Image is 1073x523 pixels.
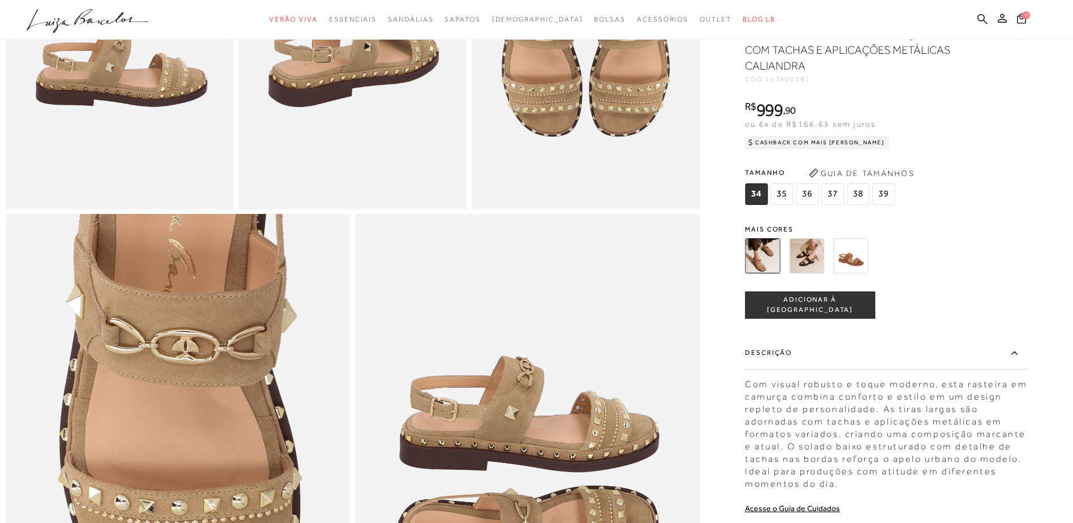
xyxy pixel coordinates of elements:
span: [DEMOGRAPHIC_DATA] [492,15,583,23]
img: SANDÁLIA RASTEIRA EM CAMURÇA CARAMELO COM TACHAS E APLICAÇÕES METÁLICAS CALIANDRA [833,238,868,273]
a: Acesse o Guia de Cuidados [745,504,840,513]
a: noSubCategoriesText [492,9,583,30]
button: Guia de Tamanhos [805,164,918,182]
span: 137900281 [765,75,811,83]
span: 0 [1022,11,1030,19]
label: Descrição [745,337,1028,370]
img: SANDÁLIA RASTEIRA EM CAMURÇA CAFÉ COM TACHAS E APLICAÇÕES METÁLICAS CALIANDRA [789,238,824,273]
span: Tamanho [745,164,898,181]
span: 90 [785,104,796,116]
span: Sapatos [445,15,480,23]
a: categoryNavScreenReaderText [269,9,318,30]
div: Com visual robusto e toque moderno, esta rasteira em camurça combina conforto e estilo em um desi... [745,372,1028,490]
span: Verão Viva [269,15,318,23]
span: Bolsas [594,15,626,23]
a: BLOG LB [743,9,775,30]
a: categoryNavScreenReaderText [700,9,731,30]
a: categoryNavScreenReaderText [445,9,480,30]
button: ADICIONAR À [GEOGRAPHIC_DATA] [745,291,875,319]
span: 38 [847,183,869,205]
span: 999 [756,100,783,120]
i: , [783,105,796,115]
span: Outlet [700,15,731,23]
a: categoryNavScreenReaderText [637,9,688,30]
div: CÓD: [745,76,971,83]
span: 34 [745,183,768,205]
span: Mais cores [745,226,1028,233]
span: Essenciais [329,15,377,23]
span: Sandálias [388,15,433,23]
span: BLOG LB [743,15,775,23]
span: Acessórios [637,15,688,23]
i: R$ [745,101,756,112]
span: 37 [821,183,844,205]
span: 39 [872,183,895,205]
span: ADICIONAR À [GEOGRAPHIC_DATA] [746,295,874,315]
span: 35 [770,183,793,205]
a: categoryNavScreenReaderText [329,9,377,30]
img: SANDÁLIA RASTEIRA EM CAMURÇA BEGE COM TACHAS E APLICAÇÕES METÁLICAS CALIANDRA [745,238,780,273]
h1: SANDÁLIA RASTEIRA EM CAMURÇA BEGE COM TACHAS E APLICAÇÕES METÁLICAS CALIANDRA [745,26,957,74]
span: 36 [796,183,818,205]
a: categoryNavScreenReaderText [594,9,626,30]
a: categoryNavScreenReaderText [388,9,433,30]
span: ou 6x de R$166,65 sem juros [745,119,876,128]
div: Cashback com Mais [PERSON_NAME] [745,136,889,149]
button: 0 [1014,12,1029,28]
